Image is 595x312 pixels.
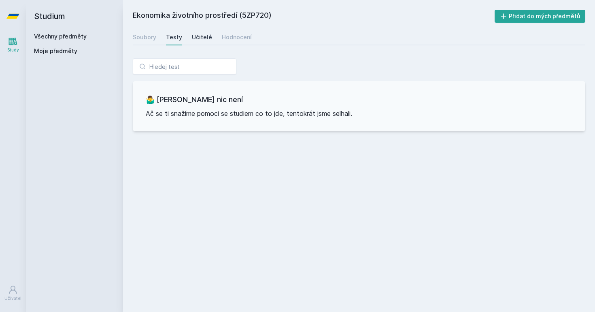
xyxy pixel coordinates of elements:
[192,29,212,45] a: Učitelé
[146,94,572,105] h3: 🤷‍♂️ [PERSON_NAME] nic není
[7,47,19,53] div: Study
[2,32,24,57] a: Study
[133,29,156,45] a: Soubory
[222,29,252,45] a: Hodnocení
[166,29,182,45] a: Testy
[4,295,21,301] div: Uživatel
[495,10,586,23] button: Přidat do mých předmětů
[34,47,77,55] span: Moje předměty
[146,109,572,118] p: Ač se ti snažíme pomoci se studiem co to jde, tentokrát jsme selhali.
[166,33,182,41] div: Testy
[192,33,212,41] div: Učitelé
[133,10,495,23] h2: Ekonomika životního prostředí (5ZP720)
[34,33,87,40] a: Všechny předměty
[133,58,236,75] input: Hledej test
[222,33,252,41] div: Hodnocení
[133,33,156,41] div: Soubory
[2,281,24,306] a: Uživatel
